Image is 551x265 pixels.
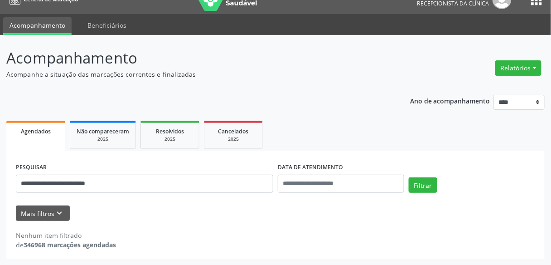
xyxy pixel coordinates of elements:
i: keyboard_arrow_down [55,208,65,218]
p: Acompanhamento [6,47,383,69]
span: Agendados [21,128,51,135]
div: 2025 [147,136,193,142]
div: 2025 [211,136,256,142]
a: Acompanhamento [3,17,72,35]
button: Relatórios [495,60,541,76]
div: Nenhum item filtrado [16,231,116,240]
p: Ano de acompanhamento [410,95,490,106]
button: Mais filtroskeyboard_arrow_down [16,206,70,221]
strong: 346968 marcações agendadas [24,240,116,249]
span: Cancelados [218,128,249,135]
a: Beneficiários [81,17,133,33]
div: 2025 [77,136,129,142]
span: Não compareceram [77,128,129,135]
span: Resolvidos [156,128,184,135]
label: DATA DE ATENDIMENTO [278,161,343,175]
p: Acompanhe a situação das marcações correntes e finalizadas [6,69,383,79]
div: de [16,240,116,250]
button: Filtrar [409,177,437,193]
label: PESQUISAR [16,161,47,175]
